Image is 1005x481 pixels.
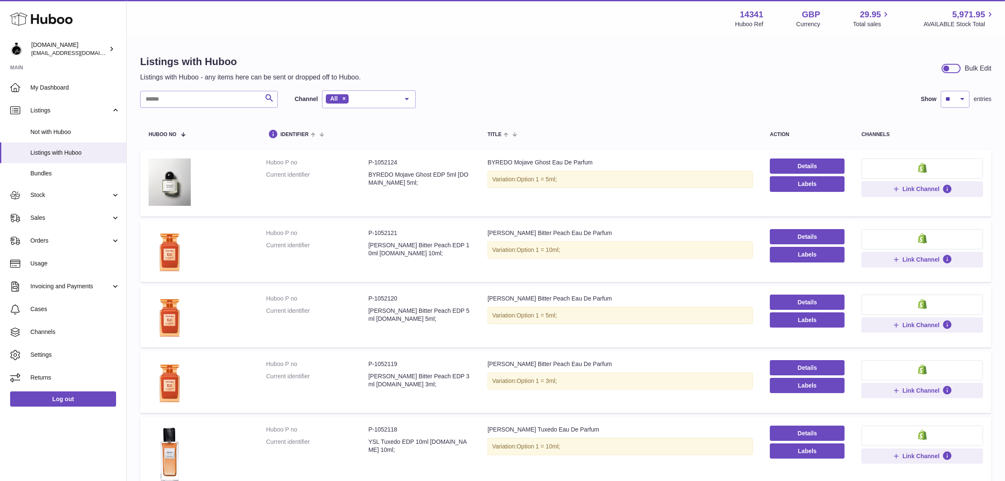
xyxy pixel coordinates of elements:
div: Variation: [488,438,753,455]
span: Listings with Huboo [30,149,120,157]
a: Details [770,159,845,174]
span: Link Channel [902,256,940,263]
span: Bundles [30,169,120,178]
label: Show [921,95,937,103]
div: Bulk Edit [965,64,991,73]
dd: P-1052118 [368,426,471,434]
span: Option 1 = 5ml; [517,176,557,183]
span: All [330,95,338,102]
span: Invoicing and Payments [30,282,111,290]
div: Variation: [488,372,753,390]
img: Tom Ford Bitter Peach Eau De Parfum [149,360,191,402]
a: Details [770,229,845,244]
div: Variation: [488,171,753,188]
span: Cases [30,305,120,313]
h1: Listings with Huboo [140,55,361,68]
span: Total sales [853,20,891,28]
img: internalAdmin-14341@internal.huboo.com [10,43,23,55]
img: shopify-small.png [918,163,927,173]
dd: [PERSON_NAME] Bitter Peach EDP 3ml [DOMAIN_NAME] 3ml; [368,372,471,388]
strong: 14341 [740,9,764,20]
dt: Current identifier [266,241,368,257]
dd: [PERSON_NAME] Bitter Peach EDP 10ml [DOMAIN_NAME] 10ml; [368,241,471,257]
button: Labels [770,378,845,393]
span: Usage [30,260,120,268]
span: My Dashboard [30,84,120,92]
dt: Huboo P no [266,360,368,368]
span: Orders [30,237,111,245]
span: Channels [30,328,120,336]
span: [EMAIL_ADDRESS][DOMAIN_NAME] [31,49,124,56]
span: 29.95 [860,9,881,20]
span: Returns [30,374,120,382]
span: Listings [30,107,111,115]
a: 29.95 Total sales [853,9,891,28]
button: Labels [770,312,845,328]
div: channels [861,132,983,137]
div: [PERSON_NAME] Bitter Peach Eau De Parfum [488,360,753,368]
div: BYREDO Mojave Ghost Eau De Parfum [488,159,753,167]
img: shopify-small.png [918,364,927,374]
span: Settings [30,351,120,359]
span: Option 1 = 3ml; [517,377,557,384]
button: Link Channel [861,317,983,333]
span: AVAILABLE Stock Total [924,20,995,28]
span: Option 1 = 10ml; [517,443,560,450]
button: Link Channel [861,181,983,197]
button: Labels [770,176,845,191]
a: 5,971.95 AVAILABLE Stock Total [924,9,995,28]
a: Details [770,426,845,441]
button: Link Channel [861,252,983,267]
a: Log out [10,391,116,407]
dt: Huboo P no [266,426,368,434]
div: action [770,132,845,137]
dd: P-1052120 [368,295,471,303]
span: Sales [30,214,111,222]
dd: P-1052119 [368,360,471,368]
span: Stock [30,191,111,199]
div: Variation: [488,307,753,324]
img: BYREDO Mojave Ghost Eau De Parfum [149,159,191,206]
dt: Huboo P no [266,295,368,303]
img: Tom Ford Bitter Peach Eau De Parfum [149,295,191,337]
a: Details [770,360,845,375]
span: title [488,132,501,137]
button: Link Channel [861,448,983,464]
strong: GBP [802,9,820,20]
span: Option 1 = 5ml; [517,312,557,319]
button: Link Channel [861,383,983,398]
div: Variation: [488,241,753,259]
div: Currency [796,20,821,28]
dd: P-1052124 [368,159,471,167]
dt: Huboo P no [266,159,368,167]
dt: Current identifier [266,171,368,187]
img: Tom Ford Bitter Peach Eau De Parfum [149,229,191,271]
span: 5,971.95 [952,9,985,20]
img: shopify-small.png [918,233,927,243]
dt: Current identifier [266,307,368,323]
p: Listings with Huboo - any items here can be sent or dropped off to Huboo. [140,73,361,82]
button: Labels [770,443,845,459]
a: Details [770,295,845,310]
div: [PERSON_NAME] Tuxedo Eau De Parfum [488,426,753,434]
dd: P-1052121 [368,229,471,237]
dt: Current identifier [266,438,368,454]
span: Huboo no [149,132,176,137]
span: Option 1 = 10ml; [517,246,560,253]
img: shopify-small.png [918,430,927,440]
div: [DOMAIN_NAME] [31,41,107,57]
div: Huboo Ref [735,20,764,28]
dd: [PERSON_NAME] Bitter Peach EDP 5ml [DOMAIN_NAME] 5ml; [368,307,471,323]
div: [PERSON_NAME] Bitter Peach Eau De Parfum [488,229,753,237]
span: Link Channel [902,452,940,460]
span: Link Channel [902,321,940,329]
div: [PERSON_NAME] Bitter Peach Eau De Parfum [488,295,753,303]
span: Not with Huboo [30,128,120,136]
dt: Huboo P no [266,229,368,237]
img: shopify-small.png [918,299,927,309]
span: identifier [281,132,309,137]
dd: BYREDO Mojave Ghost EDP 5ml [DOMAIN_NAME] 5ml; [368,171,471,187]
span: entries [974,95,991,103]
dd: YSL Tuxedo EDP 10ml [DOMAIN_NAME] 10ml; [368,438,471,454]
span: Link Channel [902,387,940,394]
